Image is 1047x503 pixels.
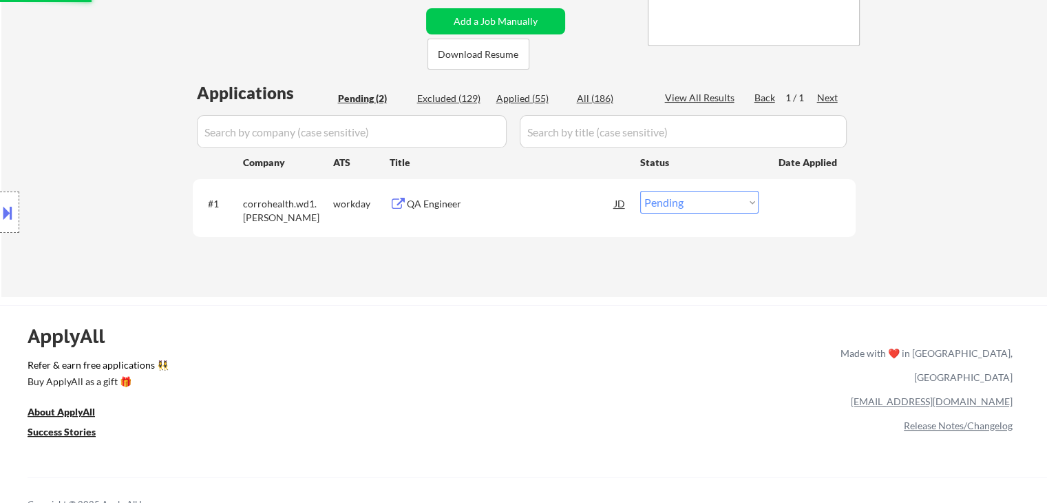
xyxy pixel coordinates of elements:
a: Release Notes/Changelog [904,420,1013,431]
a: Buy ApplyAll as a gift 🎁 [28,375,165,392]
a: Refer & earn free applications 👯‍♀️ [28,360,553,375]
u: About ApplyAll [28,406,95,418]
div: Status [640,150,759,174]
div: 1 / 1 [785,91,817,105]
div: ApplyAll [28,325,120,348]
button: Download Resume [427,39,529,70]
div: Company [243,156,333,170]
div: Made with ❤️ in [GEOGRAPHIC_DATA], [GEOGRAPHIC_DATA] [835,341,1013,389]
div: QA Engineer [407,197,615,211]
div: All (186) [577,92,646,105]
div: Back [754,91,776,105]
div: workday [333,197,390,211]
u: Success Stories [28,426,96,438]
div: Next [817,91,839,105]
div: Applications [197,85,333,101]
div: Pending (2) [338,92,407,105]
a: Success Stories [28,425,114,442]
div: Applied (55) [496,92,565,105]
div: JD [613,191,627,216]
div: Title [390,156,627,170]
div: Excluded (129) [417,92,486,105]
a: [EMAIL_ADDRESS][DOMAIN_NAME] [851,396,1013,407]
input: Search by company (case sensitive) [197,115,507,148]
button: Add a Job Manually [426,8,565,34]
div: View All Results [665,91,739,105]
input: Search by title (case sensitive) [520,115,847,148]
div: Buy ApplyAll as a gift 🎁 [28,377,165,387]
div: corrohealth.wd1.[PERSON_NAME] [243,197,333,224]
div: ATS [333,156,390,170]
div: Date Applied [779,156,839,170]
a: About ApplyAll [28,405,114,422]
